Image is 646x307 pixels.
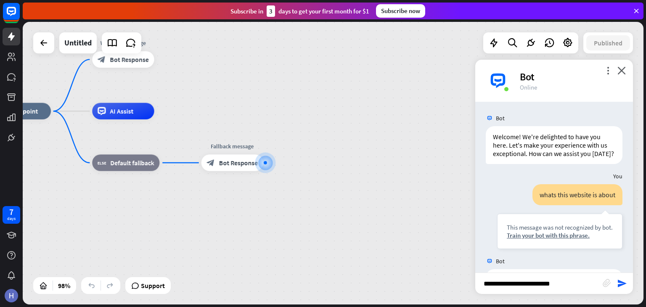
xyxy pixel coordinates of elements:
i: block_attachment [603,279,611,287]
div: Welcome! We're delighted to have you here. Let's make your experience with us exceptional. How ca... [486,126,622,164]
span: Start point [7,107,38,115]
div: Fallback message [195,142,270,151]
i: block_bot_response [98,56,106,64]
span: Support [141,279,165,292]
button: Published [586,35,630,50]
span: Bot Response [219,159,258,167]
i: block_bot_response [207,159,215,167]
a: 7 days [3,206,20,224]
i: block_fallback [98,159,106,167]
div: Welcome message [86,39,160,47]
i: send [617,278,627,288]
button: Open LiveChat chat widget [7,3,32,29]
div: Untitled [64,32,92,53]
span: Bot Response [110,56,148,64]
div: Train your bot with this phrase. [507,231,613,239]
div: Could you provide more information to help me better understand your question? [486,269,622,299]
div: 7 [9,208,13,216]
div: 98% [56,279,73,292]
div: Online [520,83,623,91]
div: Subscribe now [376,4,425,18]
div: Bot [520,70,623,83]
div: days [7,216,16,222]
i: more_vert [604,66,612,74]
span: Bot [496,257,505,265]
div: whats this website is about [532,184,622,205]
span: You [613,172,622,180]
i: close [617,66,626,74]
div: Subscribe in days to get your first month for $1 [230,5,369,17]
span: Bot [496,114,505,122]
span: AI Assist [110,107,133,115]
div: This message was not recognized by bot. [507,223,613,231]
div: 3 [267,5,275,17]
span: Default fallback [110,159,154,167]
